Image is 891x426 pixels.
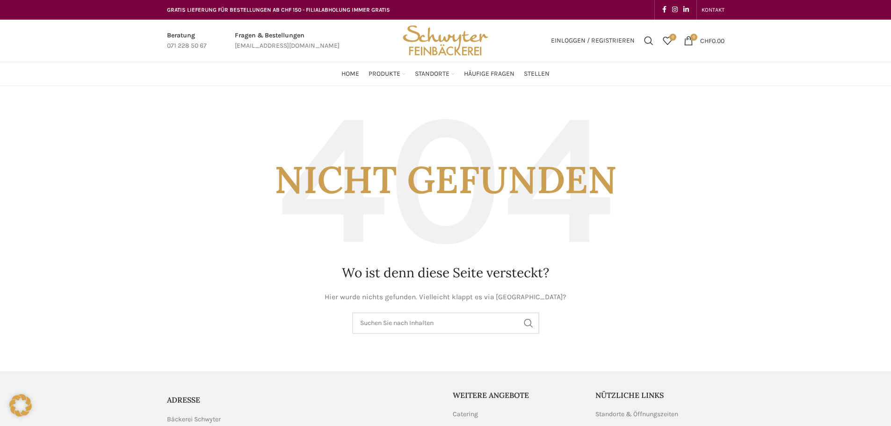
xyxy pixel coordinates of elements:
span: CHF [700,36,712,44]
span: Bäckerei Schwyter [167,414,221,425]
a: Instagram social link [669,3,681,16]
h1: Wo ist denn diese Seite versteckt? [167,264,724,282]
a: Standorte [415,65,455,83]
p: Hier wurde nichts gefunden. Vielleicht klappt es via [GEOGRAPHIC_DATA]? [167,291,724,303]
a: Häufige Fragen [464,65,514,83]
span: Einloggen / Registrieren [551,37,635,44]
span: Home [341,70,359,79]
a: Catering [453,410,479,419]
span: GRATIS LIEFERUNG FÜR BESTELLUNGEN AB CHF 150 - FILIALABHOLUNG IMMER GRATIS [167,7,390,13]
h5: Weitere Angebote [453,390,582,400]
span: Standorte [415,70,449,79]
a: Suchen [639,31,658,50]
a: Linkedin social link [681,3,692,16]
span: 0 [669,34,676,41]
div: Main navigation [162,65,729,83]
a: Infobox link [167,30,207,51]
a: Standorte & Öffnungszeiten [595,410,679,419]
span: Häufige Fragen [464,70,514,79]
a: Stellen [524,65,550,83]
div: Meine Wunschliste [658,31,677,50]
a: Produkte [369,65,406,83]
a: Site logo [399,36,491,44]
a: Infobox link [235,30,340,51]
span: ADRESSE [167,395,200,404]
span: KONTAKT [702,7,724,13]
a: 0 CHF0.00 [679,31,729,50]
div: Secondary navigation [697,0,729,19]
input: Suchen [352,312,539,334]
h3: Nicht gefunden [167,105,724,254]
bdi: 0.00 [700,36,724,44]
a: Facebook social link [659,3,669,16]
a: Einloggen / Registrieren [546,31,639,50]
span: Stellen [524,70,550,79]
a: KONTAKT [702,0,724,19]
img: Bäckerei Schwyter [399,20,491,62]
span: Produkte [369,70,400,79]
a: Home [341,65,359,83]
a: 0 [658,31,677,50]
span: 0 [690,34,697,41]
h5: Nützliche Links [595,390,724,400]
